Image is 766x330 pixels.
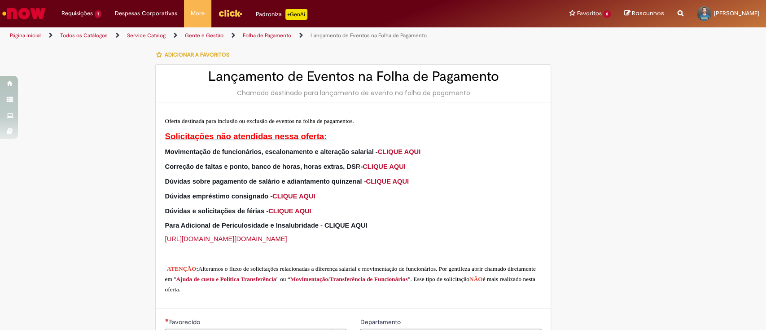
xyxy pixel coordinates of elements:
[165,276,535,293] span: é mais realizado nesta oferta.
[165,222,367,229] span: Para Adicional de Periculosidade e Insalubridade - CLIQUE AQUI
[165,148,420,155] span: Movimentação de funcionários, escalonamento e alteração salarial -
[165,118,354,124] span: Oferta destinada para inclusão ou exclusão de eventos na folha de pagamentos.
[378,148,421,155] a: CLIQUE AQUI
[285,9,307,20] p: +GenAi
[7,27,504,44] ul: Trilhas de página
[165,88,542,97] div: Chamado destinado para lançamento de evento na folha de pagamento
[196,265,198,272] span: :
[272,193,315,200] a: CLIQUE AQUI
[165,265,535,282] span: Alteramos o fluxo de solicitações relacionadas a diferença salarial e movimentação de funcionário...
[167,265,197,272] strong: ATENÇÃO
[165,132,327,141] span: Solicitações não atendidas nessa oferta:
[155,45,234,64] button: Adicionar a Favoritos
[360,163,405,170] span: -
[165,207,311,215] span: Dúvidas e solicitações de férias -
[366,178,409,185] a: CLIQUE AQUI
[603,10,611,18] span: 6
[164,51,229,58] span: Adicionar a Favoritos
[191,9,205,18] span: More
[165,69,542,84] h2: Lançamento de Eventos na Folha de Pagamento
[577,9,601,18] span: Favoritos
[407,276,469,282] span: ”. Esse tipo de solicitação
[165,163,355,170] strong: Correção de faltas e ponto, banco de horas, horas extras, DS
[218,6,242,20] img: click_logo_yellow_360x200.png
[268,207,311,215] a: CLIQUE AQUI
[363,163,406,170] a: CLIQUE AQUI
[243,32,291,39] a: Folha de Pagamento
[127,32,166,39] a: Service Catalog
[290,276,408,282] a: Movimentação/Transferência de Funcionários
[632,9,664,18] span: Rascunhos
[10,32,41,39] a: Página inicial
[115,9,177,18] span: Despesas Corporativas
[311,32,427,39] a: Lançamento de Eventos na Folha de Pagamento
[469,276,483,282] span: NÃO
[714,9,759,17] span: [PERSON_NAME]
[176,276,276,282] a: Ajuda de custo e Política Transferência
[165,178,408,185] span: Dúvidas sobre pagamento de salário e adiantamento quinzenal -
[360,318,402,326] span: Departamento
[165,318,169,322] span: Necessários
[624,9,664,18] a: Rascunhos
[256,9,307,20] div: Padroniza
[165,193,315,200] span: Dúvidas empréstimo consignado -
[95,10,101,18] span: 1
[60,32,108,39] a: Todos os Catálogos
[1,4,47,22] img: ServiceNow
[165,235,287,242] a: [URL][DOMAIN_NAME][DOMAIN_NAME]
[165,163,360,170] span: R
[169,318,201,326] span: Necessários - Favorecido
[185,32,223,39] a: Gente e Gestão
[61,9,93,18] span: Requisições
[276,276,290,282] span: " ou “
